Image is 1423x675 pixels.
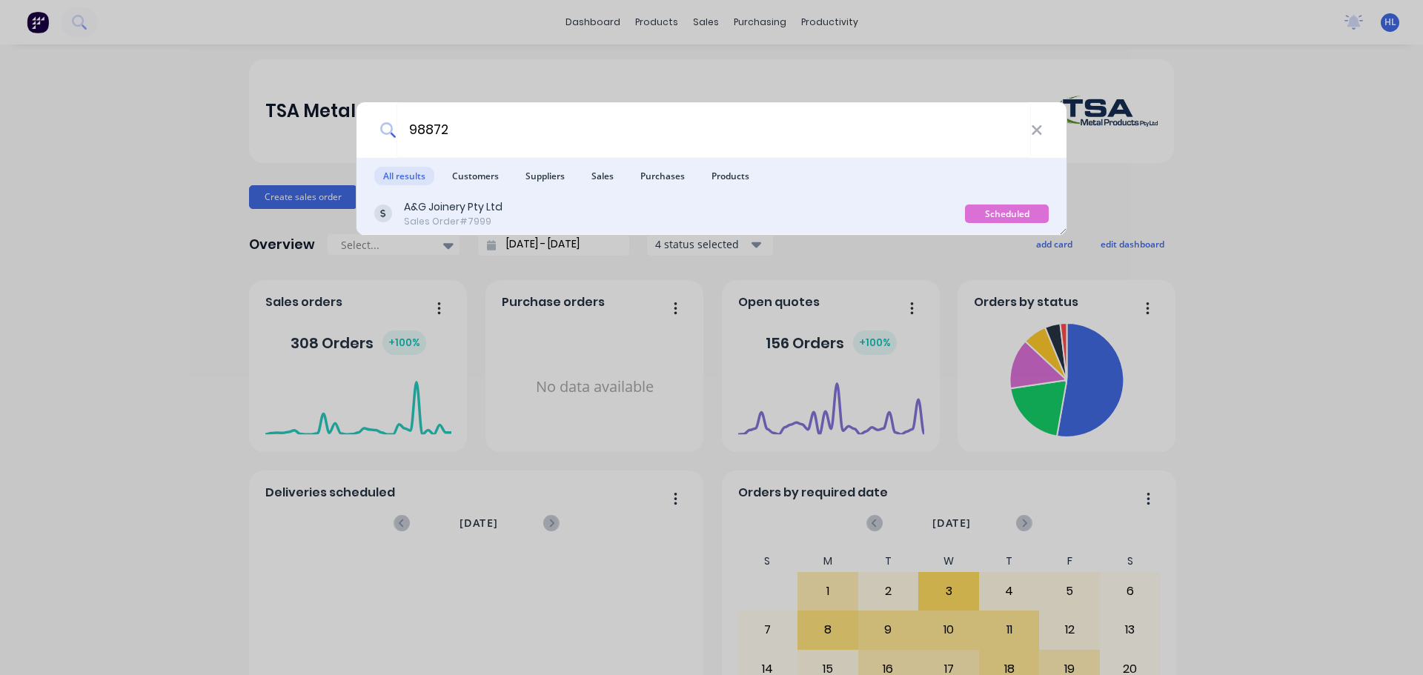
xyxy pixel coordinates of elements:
span: Products [703,167,758,185]
input: Start typing a customer or supplier name to create a new order... [397,102,1031,158]
span: Sales [583,167,623,185]
span: Suppliers [517,167,574,185]
span: Purchases [631,167,694,185]
div: A&G Joinery Pty Ltd [404,199,502,215]
div: Sales Order #7999 [404,215,502,228]
span: All results [374,167,434,185]
span: Customers [443,167,508,185]
div: Scheduled [965,205,1049,223]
